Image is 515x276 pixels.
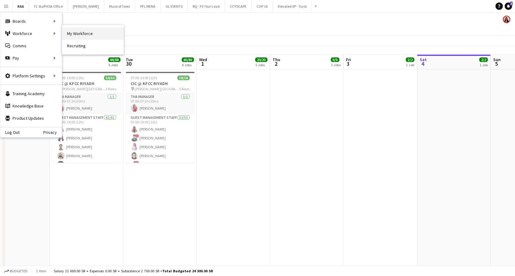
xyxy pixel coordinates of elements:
button: CITYSCAPE [225,0,252,12]
h3: CIC @ KFCC RIYADH [126,81,195,86]
span: Sat [419,57,427,62]
span: 30 [125,60,133,67]
span: 1 [198,60,207,67]
span: 5 Roles [179,87,190,91]
button: PFL MENA [135,0,161,12]
a: Recruiting [62,40,124,52]
span: 2/2 [479,57,488,62]
a: 2 [505,2,512,10]
span: 64/64 [104,76,116,80]
span: Tue [126,57,133,62]
a: Training Academy [0,87,62,100]
app-job-card: 07:00-19:00 (12h)58/58CIC @ KFCC RIYADH [PERSON_NAME][GEOGRAPHIC_DATA]5 RolesTHA Manager1/107:00-... [126,72,195,163]
a: Comms [0,40,62,52]
span: Total Budgeted 24 300.00 SR [162,269,213,273]
span: 4 [419,60,427,67]
button: Elevated XP - Tural [273,0,312,12]
span: 88/88 [108,57,120,62]
span: Fri [346,57,351,62]
button: COP 16 [252,0,273,12]
span: 07:00-19:00 (12h) [131,76,157,80]
button: RQ - FII Tour Lead [188,0,225,12]
app-card-role: THA Manager1/107:00-07:30 (30m)[PERSON_NAME] [52,93,121,114]
button: [PERSON_NAME] [68,0,104,12]
app-card-role: THA Manager1/107:00-07:30 (30m)[PERSON_NAME] [126,93,195,114]
div: 1 Job [479,63,487,67]
app-user-avatar: Ala Khairalla [503,16,510,23]
span: Thu [273,57,280,62]
button: GL EVENTS [161,0,188,12]
button: Maze of Tales [104,0,135,12]
div: Workforce [0,27,62,40]
div: 6 Jobs [108,63,120,67]
a: My Workforce [62,27,124,40]
span: 9/9 [331,57,339,62]
a: Product Updates [0,112,62,124]
span: 1 item [34,269,49,273]
a: Log Out [0,130,20,135]
h3: CIC @ KFCC RIYADH [52,81,121,86]
span: 20/20 [255,57,267,62]
span: 2 [510,2,513,6]
button: FL Staff KSA Office [29,0,68,12]
div: Platform Settings [0,70,62,82]
span: [PERSON_NAME][GEOGRAPHIC_DATA] [61,87,106,91]
div: 1 Job [406,63,414,67]
span: Wed [199,57,207,62]
div: Salary 21 600.00 SR + Expenses 0.00 SR + Subsistence 2 700.00 SR = [54,269,213,273]
span: 5 [492,60,500,67]
button: Budgeted [3,268,29,274]
span: 2 [272,60,280,67]
span: [PERSON_NAME][GEOGRAPHIC_DATA] [135,87,179,91]
div: 5 Jobs [255,63,267,67]
span: 3 Roles [106,87,116,91]
span: 3 [345,60,351,67]
div: 3 Jobs [331,63,340,67]
span: 07:00-19:00 (12h) [57,76,84,80]
span: 80/80 [182,57,194,62]
span: ! [135,161,139,165]
app-job-card: 07:00-19:00 (12h)64/64CIC @ KFCC RIYADH [PERSON_NAME][GEOGRAPHIC_DATA]3 RolesTHA Manager1/107:00-... [52,72,121,163]
button: RAA [13,0,29,12]
span: ! [135,134,139,138]
a: Privacy [43,130,62,135]
div: Pay [0,52,62,64]
div: 6 Jobs [182,63,194,67]
span: Budgeted [10,269,28,273]
div: Boards [0,15,62,27]
span: 2/2 [406,57,414,62]
a: Knowledge Base [0,100,62,112]
span: Sun [493,57,500,62]
span: 58/58 [177,76,190,80]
